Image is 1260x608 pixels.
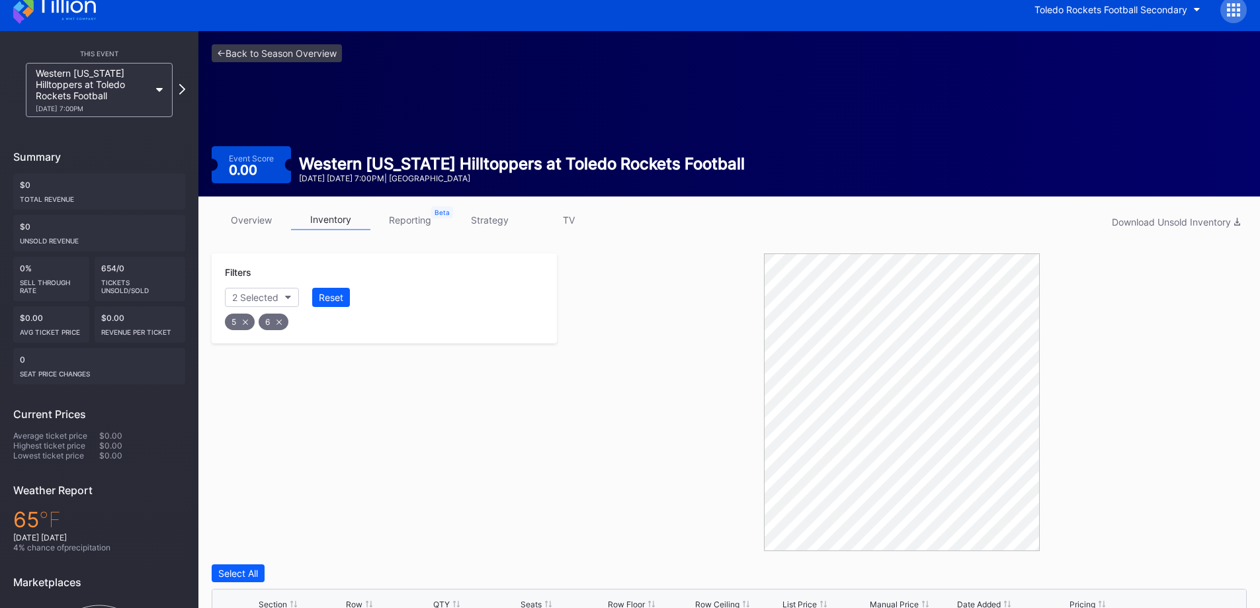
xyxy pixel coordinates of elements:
[229,163,261,177] div: 0.00
[225,314,255,330] div: 5
[291,210,370,230] a: inventory
[225,267,544,278] div: Filters
[299,173,745,183] div: [DATE] [DATE] 7:00PM | [GEOGRAPHIC_DATA]
[229,153,274,163] div: Event Score
[99,451,185,460] div: $0.00
[13,173,185,210] div: $0
[95,306,186,343] div: $0.00
[95,257,186,301] div: 654/0
[13,408,185,421] div: Current Prices
[259,314,288,330] div: 6
[450,210,529,230] a: strategy
[20,190,179,203] div: Total Revenue
[36,105,149,112] div: [DATE] 7:00PM
[13,215,185,251] div: $0
[212,44,342,62] a: <-Back to Season Overview
[299,154,745,173] div: Western [US_STATE] Hilltoppers at Toledo Rockets Football
[370,210,450,230] a: reporting
[20,273,83,294] div: Sell Through Rate
[1112,216,1240,228] div: Download Unsold Inventory
[36,67,149,112] div: Western [US_STATE] Hilltoppers at Toledo Rockets Football
[225,288,299,307] button: 2 Selected
[99,441,185,451] div: $0.00
[13,441,99,451] div: Highest ticket price
[212,564,265,582] button: Select All
[529,210,609,230] a: TV
[20,232,179,245] div: Unsold Revenue
[13,507,185,533] div: 65
[13,431,99,441] div: Average ticket price
[101,323,179,336] div: Revenue per ticket
[13,533,185,543] div: [DATE] [DATE]
[1034,4,1187,15] div: Toledo Rockets Football Secondary
[20,365,179,378] div: seat price changes
[312,288,350,307] button: Reset
[319,292,343,303] div: Reset
[13,150,185,163] div: Summary
[13,348,185,384] div: 0
[99,431,185,441] div: $0.00
[13,451,99,460] div: Lowest ticket price
[101,273,179,294] div: Tickets Unsold/Sold
[1105,213,1247,231] button: Download Unsold Inventory
[13,543,185,552] div: 4 % chance of precipitation
[20,323,83,336] div: Avg ticket price
[218,568,258,579] div: Select All
[232,292,278,303] div: 2 Selected
[13,257,89,301] div: 0%
[212,210,291,230] a: overview
[13,576,185,589] div: Marketplaces
[13,484,185,497] div: Weather Report
[39,507,61,533] span: ℉
[13,50,185,58] div: This Event
[13,306,89,343] div: $0.00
